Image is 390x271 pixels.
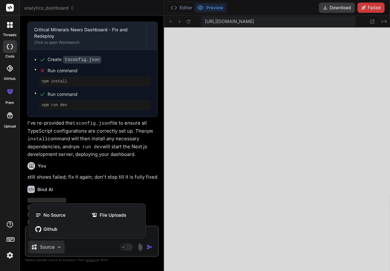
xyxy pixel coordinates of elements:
span: No Source [43,212,65,218]
span: File Uploads [100,212,126,218]
label: threads [3,32,17,38]
label: GitHub [4,76,16,81]
label: code [5,54,14,59]
img: settings [4,250,15,261]
span: Github [43,226,57,232]
label: Upload [4,124,16,129]
label: prem [5,100,14,105]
